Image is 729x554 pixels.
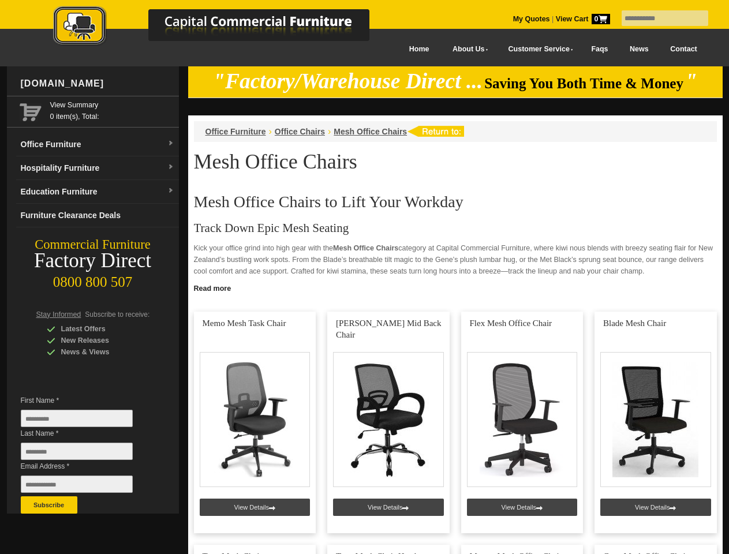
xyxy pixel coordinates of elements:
a: About Us [440,36,495,62]
li: › [269,126,272,137]
a: Office Furniture [205,127,266,136]
img: dropdown [167,140,174,147]
a: Hospitality Furnituredropdown [16,156,179,180]
a: Office Furnituredropdown [16,133,179,156]
span: 0 item(s), Total: [50,99,174,121]
div: 0800 800 507 [7,268,179,290]
div: News & Views [47,346,156,358]
input: First Name * [21,410,133,427]
a: View Summary [50,99,174,111]
a: Furniture Clearance Deals [16,204,179,227]
div: Latest Offers [47,323,156,335]
a: Office Chairs [275,127,325,136]
a: Faqs [581,36,619,62]
a: Customer Service [495,36,580,62]
li: › [328,126,331,137]
input: Last Name * [21,443,133,460]
span: Subscribe to receive: [85,310,149,319]
h2: Mesh Office Chairs to Lift Your Workday [194,193,717,211]
strong: View Cart [556,15,610,23]
a: My Quotes [513,15,550,23]
em: "Factory/Warehouse Direct ... [213,69,483,93]
span: Email Address * [21,461,150,472]
a: News [619,36,659,62]
span: 0 [592,14,610,24]
a: Capital Commercial Furniture Logo [21,6,425,51]
img: Capital Commercial Furniture Logo [21,6,425,48]
a: View Cart0 [554,15,610,23]
div: New Releases [47,335,156,346]
strong: Mesh Office Chairs [333,244,398,252]
div: [DOMAIN_NAME] [16,66,179,101]
a: Education Furnituredropdown [16,180,179,204]
div: Commercial Furniture [7,237,179,253]
h3: Track Down Epic Mesh Seating [194,222,717,234]
span: Last Name * [21,428,150,439]
button: Subscribe [21,496,77,514]
h1: Mesh Office Chairs [194,151,717,173]
span: Saving You Both Time & Money [484,76,683,91]
span: First Name * [21,395,150,406]
div: Factory Direct [7,253,179,269]
em: " [685,69,697,93]
span: Stay Informed [36,310,81,319]
a: Contact [659,36,708,62]
a: Mesh Office Chairs [334,127,407,136]
input: Email Address * [21,476,133,493]
a: Click to read more [188,280,723,294]
img: return to [407,126,464,137]
img: dropdown [167,164,174,171]
p: Kick your office grind into high gear with the category at Capital Commercial Furniture, where ki... [194,242,717,277]
img: dropdown [167,188,174,194]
